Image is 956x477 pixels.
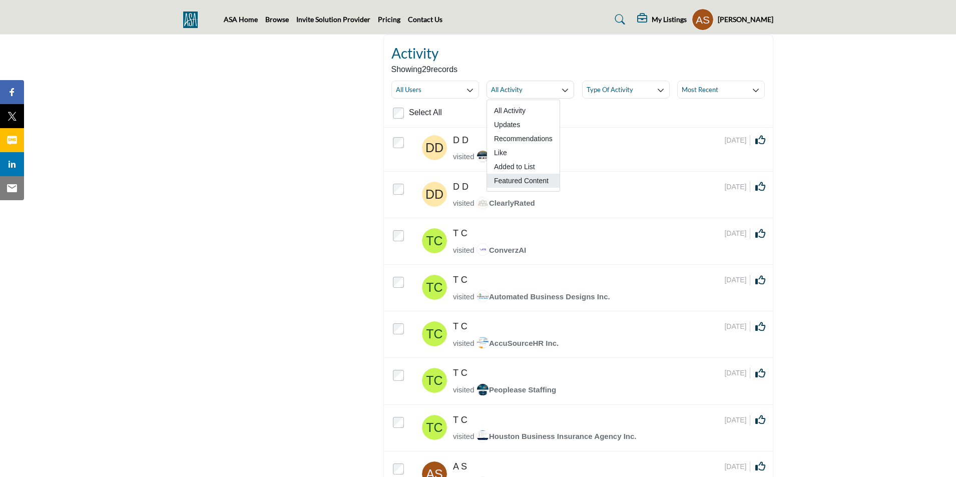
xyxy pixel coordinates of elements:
a: Browse [265,15,289,24]
img: image [476,336,489,349]
button: All Activity [487,81,574,99]
img: image [476,150,489,163]
img: image [476,243,489,256]
span: ConverzAI [476,246,526,254]
h5: D D [453,182,468,193]
i: Click to Like this activity [755,275,765,285]
button: All Users [391,81,479,99]
a: image[PERSON_NAME] [476,151,552,164]
span: Recommendations [487,132,560,146]
span: [DATE] [724,321,750,332]
label: Select All [409,107,442,119]
img: image [476,197,489,209]
span: Automated Business Designs Inc. [476,292,610,301]
a: imageConverzAI [476,244,526,257]
span: visited [453,246,474,254]
img: Site Logo [183,12,203,28]
span: AccuSourceHR Inc. [476,339,559,347]
span: [DATE] [724,415,750,425]
h5: T C [453,228,467,239]
span: Added to List [487,160,560,174]
span: [DATE] [724,182,750,192]
div: My Listings [637,14,687,26]
h5: T C [453,368,467,379]
i: Click to Like this activity [755,182,765,192]
span: [DATE] [724,228,750,239]
i: Click to Like this activity [755,415,765,425]
h3: All Activity [491,85,523,94]
span: 29 [422,65,431,74]
h5: T C [453,415,467,426]
i: Click to Like this activity [755,229,765,239]
ul: All Activity [487,100,560,192]
h5: D D [453,135,468,146]
a: ASA Home [224,15,258,24]
h3: Type of Activity [587,85,633,94]
span: ClearlyRated [476,199,535,207]
a: imageClearlyRated [476,198,535,210]
span: Peoplease Staffing [476,385,556,394]
img: image [476,290,489,302]
i: Click to Like this activity [755,322,765,332]
span: Houston Business Insurance Agency Inc. [476,432,637,440]
h2: Activity [391,43,438,64]
span: visited [453,432,474,440]
a: Contact Us [408,15,442,24]
button: Show hide supplier dropdown [692,9,714,31]
span: [PERSON_NAME] [476,152,552,161]
span: visited [453,339,474,347]
img: avtar-image [422,275,447,300]
a: Search [605,12,632,28]
img: image [476,383,489,396]
span: visited [453,385,474,394]
button: Most Recent [677,81,765,99]
span: All Activity [487,104,560,118]
a: imageAutomated Business Designs Inc. [476,291,610,303]
img: avtar-image [422,368,447,393]
span: Like [487,146,560,160]
i: Click to Like this activity [755,368,765,378]
span: visited [453,199,474,207]
h5: [PERSON_NAME] [718,15,773,25]
span: Updates [487,118,560,132]
span: [DATE] [724,368,750,378]
h5: T C [453,275,467,286]
a: imageHouston Business Insurance Agency Inc. [476,431,637,443]
span: Showing records [391,64,458,76]
a: Invite Solution Provider [296,15,370,24]
i: Click to Like this activity [755,461,765,471]
img: avtar-image [422,135,447,160]
span: visited [453,152,474,161]
h3: Most Recent [682,85,718,94]
img: avtar-image [422,182,447,207]
h5: My Listings [652,15,687,24]
h5: T C [453,321,467,332]
span: [DATE] [724,275,750,285]
img: avtar-image [422,321,447,346]
a: Pricing [378,15,400,24]
img: avtar-image [422,415,447,440]
a: imageAccuSourceHR Inc. [476,337,559,350]
span: [DATE] [724,135,750,146]
h3: All Users [396,85,421,94]
span: [DATE] [724,461,750,472]
h5: A S [453,461,467,472]
button: Type of Activity [582,81,670,99]
i: Click to Like this activity [755,135,765,145]
a: imagePeoplease Staffing [476,384,556,397]
span: visited [453,292,474,301]
span: Featured Content [487,174,560,188]
img: image [476,430,489,442]
img: avtar-image [422,228,447,253]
